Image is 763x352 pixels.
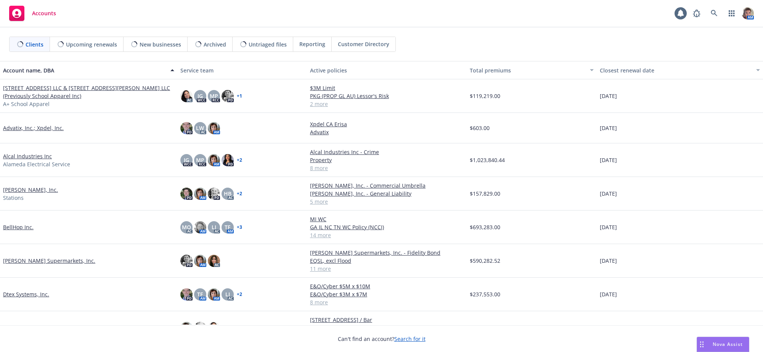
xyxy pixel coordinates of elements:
a: [STREET_ADDRESS] / Bar [310,316,464,324]
span: MP [210,92,218,100]
a: 8 more [310,164,464,172]
a: [STREET_ADDRESS] LLC & [STREET_ADDRESS][PERSON_NAME] LLC (Previously School Apparel Inc) [3,84,174,100]
a: Search for it [394,335,426,342]
img: photo [180,255,193,267]
span: TF [197,290,203,298]
img: photo [742,7,754,19]
span: Untriaged files [249,40,287,48]
div: Account name, DBA [3,66,166,74]
a: 8 more [310,298,464,306]
img: photo [180,90,193,102]
button: Service team [177,61,307,79]
a: [PERSON_NAME] Supermarkets, Inc. [3,257,95,265]
img: photo [180,322,193,334]
span: $16,220.00 [470,324,497,332]
a: [PERSON_NAME], Inc. [3,186,58,194]
a: [PERSON_NAME], Inc. - General Liability [310,190,464,198]
span: [DATE] [600,190,617,198]
span: LI [225,290,230,298]
span: Can't find an account? [338,335,426,343]
span: [DATE] [600,324,617,332]
span: LI [212,223,216,231]
a: E&O/Cyber $5M x $10M [310,282,464,290]
span: [DATE] [600,124,617,132]
a: Accounts [6,3,59,24]
a: 11 more [310,265,464,273]
span: $590,282.52 [470,257,500,265]
a: EQSL, excl Flood [310,257,464,265]
a: Search [707,6,722,21]
span: [DATE] [600,257,617,265]
button: Active policies [307,61,467,79]
div: Closest renewal date [600,66,752,74]
span: [DATE] [600,290,617,298]
img: photo [208,188,220,200]
span: [DATE] [600,92,617,100]
button: Closest renewal date [597,61,763,79]
img: photo [208,122,220,134]
span: Customer Directory [338,40,389,48]
span: LW [196,124,204,132]
a: Dtex Systems, Inc. [3,290,49,298]
a: + 1 [237,94,242,98]
span: A+ School Apparel [3,100,50,108]
span: $157,829.00 [470,190,500,198]
a: GA IL NC TN WC Policy (NCCI) [310,223,464,231]
a: 14 more [310,231,464,239]
span: Clients [26,40,43,48]
a: Switch app [724,6,739,21]
span: $603.00 [470,124,490,132]
img: photo [180,122,193,134]
span: [DATE] [600,156,617,164]
img: photo [180,188,193,200]
img: photo [208,255,220,267]
div: Drag to move [697,337,707,352]
span: $119,219.00 [470,92,500,100]
img: photo [194,322,206,334]
img: photo [208,154,220,166]
a: [PERSON_NAME] Survivors Trust & [PERSON_NAME] [3,324,135,332]
img: photo [180,288,193,301]
span: JG [198,92,203,100]
a: + 3 [237,225,242,230]
span: Upcoming renewals [66,40,117,48]
img: photo [208,288,220,301]
a: [STREET_ADDRESS] [310,324,464,332]
a: 2 more [310,100,464,108]
a: Property [310,156,464,164]
img: photo [194,221,206,233]
a: Xpdel CA Erisa [310,120,464,128]
a: BellHop Inc. [3,223,34,231]
span: Stations [3,194,24,202]
img: photo [194,255,206,267]
span: New businesses [140,40,181,48]
span: MQ [182,223,191,231]
a: + 2 [237,191,242,196]
a: MI WC [310,215,464,223]
span: [DATE] [600,223,617,231]
img: photo [222,154,234,166]
span: JG [184,156,189,164]
span: MP [196,156,204,164]
span: $693,283.00 [470,223,500,231]
a: [PERSON_NAME] Supermarkets, Inc. - Fidelity Bond [310,249,464,257]
div: Active policies [310,66,464,74]
a: E&O/Cyber $3M x $7M [310,290,464,298]
img: photo [208,322,220,334]
a: Alcal Industries Inc - Crime [310,148,464,156]
span: Reporting [299,40,325,48]
span: Nova Assist [713,341,743,347]
a: Advatix, Inc.; Xpdel, Inc. [3,124,64,132]
span: TF [225,223,230,231]
a: PKG (PROP GL AU) Lessor's Risk [310,92,464,100]
a: Alcal Industries Inc [3,152,52,160]
span: $237,553.00 [470,290,500,298]
button: Nova Assist [697,337,749,352]
span: HB [224,190,231,198]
